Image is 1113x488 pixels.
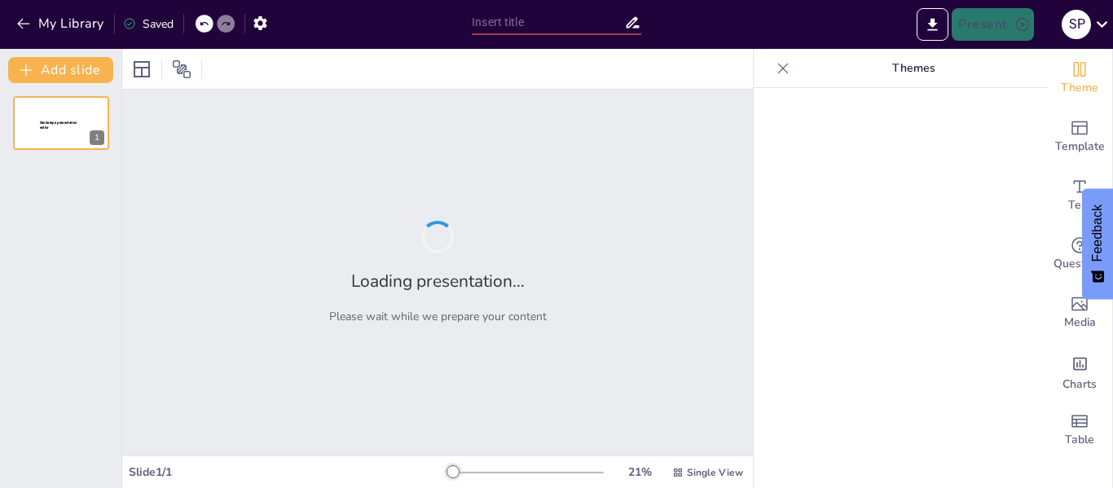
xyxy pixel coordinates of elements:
[129,56,155,82] div: Layout
[123,16,174,32] div: Saved
[1062,10,1091,39] div: S P
[1047,166,1112,225] div: Add text boxes
[472,11,624,34] input: Insert title
[1064,314,1096,332] span: Media
[1068,196,1091,214] span: Text
[90,130,104,145] div: 1
[1055,138,1105,156] span: Template
[687,466,743,479] span: Single View
[620,464,659,480] div: 21 %
[952,8,1033,41] button: Present
[796,49,1031,88] p: Themes
[1065,431,1094,449] span: Table
[1047,342,1112,401] div: Add charts and graphs
[917,8,948,41] button: Export to PowerPoint
[8,57,113,83] button: Add slide
[1047,401,1112,459] div: Add a table
[329,309,547,324] p: Please wait while we prepare your content
[351,270,525,292] h2: Loading presentation...
[12,11,111,37] button: My Library
[40,121,77,130] span: Sendsteps presentation editor
[1047,284,1112,342] div: Add images, graphics, shapes or video
[1054,255,1106,273] span: Questions
[1062,376,1097,393] span: Charts
[1061,79,1098,97] span: Theme
[1082,188,1113,299] button: Feedback - Show survey
[172,59,191,79] span: Position
[129,464,447,480] div: Slide 1 / 1
[13,96,109,150] div: 1
[1047,49,1112,108] div: Change the overall theme
[1062,8,1091,41] button: S P
[1090,204,1105,262] span: Feedback
[1047,108,1112,166] div: Add ready made slides
[1047,225,1112,284] div: Get real-time input from your audience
